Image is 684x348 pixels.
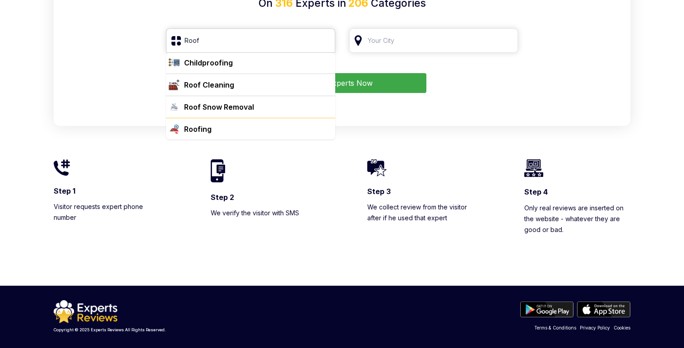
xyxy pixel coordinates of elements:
input: Search Category [166,28,335,53]
input: Your City [349,28,518,53]
p: Only real reviews are inserted on the website - whatever they are good or bad. [524,203,631,235]
div: Childproofing [184,57,233,68]
img: category icon [169,57,180,68]
a: Cookies [614,325,630,331]
img: category icon [169,124,180,135]
h3: Step 2 [211,192,317,202]
button: Find Experts Now [258,73,426,93]
img: apple store btn [577,302,630,317]
a: Privacy Policy [580,325,610,331]
div: Roof Snow Removal [184,102,254,112]
p: We collect review from the visitor after if he used that expert [367,202,474,223]
img: category icon [169,102,180,112]
p: We verify the visitor with SMS [211,208,317,218]
img: logo [54,300,117,324]
a: Terms & Conditions [534,325,576,331]
img: homeIcon3 [367,159,387,176]
img: homeIcon2 [211,159,225,182]
div: Roofing [184,124,212,135]
h3: Step 3 [367,186,474,196]
h3: Step 4 [524,187,631,197]
p: Visitor requests expert phone number [54,201,160,223]
div: Roof Cleaning [184,79,234,90]
img: category icon [169,79,180,90]
img: homeIcon1 [54,159,70,176]
img: homeIcon4 [524,159,543,177]
img: play store btn [520,302,573,317]
h3: Step 1 [54,186,160,196]
p: Copyright © 2025 Experts Reviews All Rights Reserved. [54,327,166,333]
